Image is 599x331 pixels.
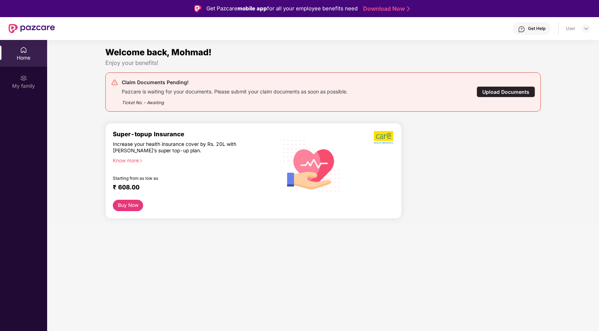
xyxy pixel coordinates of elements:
[122,87,348,95] div: Pazcare is waiting for your documents. Please submit your claim documents as soon as possible.
[113,200,144,211] button: Buy Now
[105,47,212,57] span: Welcome back, Mohmad!
[122,95,348,106] div: Ticket No. - Awaiting
[477,86,535,97] div: Upload Documents
[237,5,267,12] strong: mobile app
[20,46,27,54] img: svg+xml;base64,PHN2ZyBpZD0iSG9tZSIgeG1sbnM9Imh0dHA6Ly93d3cudzMub3JnLzIwMDAvc3ZnIiB3aWR0aD0iMjAiIG...
[9,24,55,33] img: New Pazcare Logo
[139,159,143,163] span: right
[566,26,575,31] div: User
[113,184,270,192] div: ₹ 608.00
[111,79,118,86] img: svg+xml;base64,PHN2ZyB4bWxucz0iaHR0cDovL3d3dy53My5vcmcvMjAwMC9zdmciIHdpZHRoPSIyNCIgaGVpZ2h0PSIyNC...
[363,5,408,12] a: Download Now
[20,75,27,82] img: svg+xml;base64,PHN2ZyB3aWR0aD0iMjAiIGhlaWdodD0iMjAiIHZpZXdCb3g9IjAgMCAyMCAyMCIgZmlsbD0ibm9uZSIgeG...
[194,5,201,12] img: Logo
[105,59,541,67] div: Enjoy your benefits!
[528,26,545,31] div: Get Help
[113,141,246,154] div: Increase your health insurance cover by Rs. 20L with [PERSON_NAME]’s super top-up plan.
[206,4,358,13] div: Get Pazcare for all your employee benefits need
[518,26,525,33] img: svg+xml;base64,PHN2ZyBpZD0iSGVscC0zMngzMiIgeG1sbnM9Imh0dHA6Ly93d3cudzMub3JnLzIwMDAvc3ZnIiB3aWR0aD...
[113,157,273,162] div: Know more
[278,131,346,200] img: svg+xml;base64,PHN2ZyB4bWxucz0iaHR0cDovL3d3dy53My5vcmcvMjAwMC9zdmciIHhtbG5zOnhsaW5rPSJodHRwOi8vd3...
[113,176,247,181] div: Starting from as low as
[113,131,277,138] div: Super-topup Insurance
[374,131,394,144] img: b5dec4f62d2307b9de63beb79f102df3.png
[583,26,589,31] img: svg+xml;base64,PHN2ZyBpZD0iRHJvcGRvd24tMzJ4MzIiIHhtbG5zPSJodHRwOi8vd3d3LnczLm9yZy8yMDAwL3N2ZyIgd2...
[122,78,348,87] div: Claim Documents Pending!
[407,5,410,12] img: Stroke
